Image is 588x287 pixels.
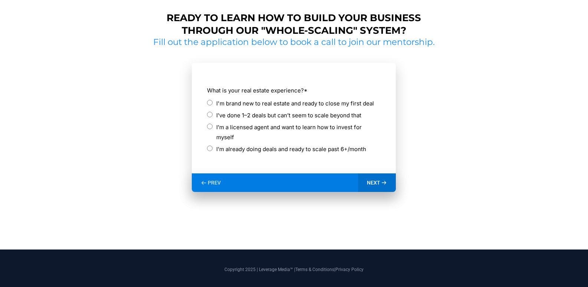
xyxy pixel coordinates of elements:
label: I’ve done 1–2 deals but can’t seem to scale beyond that [216,110,361,120]
label: I’m a licensed agent and want to learn how to invest for myself [216,122,381,142]
a: Terms & Conditions [295,267,334,272]
label: What is your real estate experience? [207,85,381,95]
label: I’m already doing deals and ready to scale past 6+/month [216,144,366,154]
strong: Ready to learn how to build your business through our "whole-scaling" system? [167,12,421,36]
p: Copyright 2025 | Leverage Media™ | | [85,266,504,273]
label: I'm brand new to real estate and ready to close my first deal [216,98,374,108]
span: PREV [208,179,221,186]
h2: Fill out the application below to book a call to join our mentorship. [151,37,438,48]
a: Privacy Policy [335,267,364,272]
span: NEXT [367,179,380,186]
